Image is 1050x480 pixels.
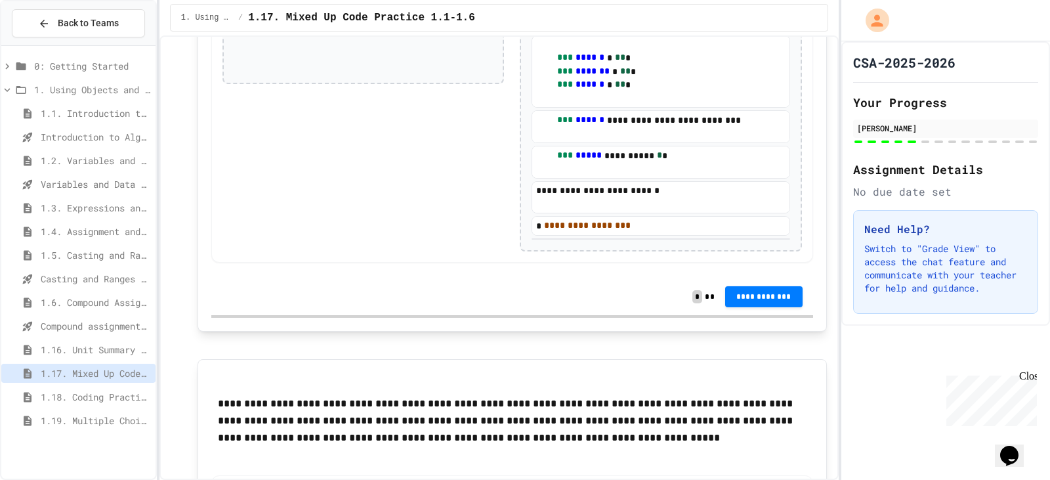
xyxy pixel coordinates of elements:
h2: Assignment Details [853,160,1038,179]
iframe: chat widget [941,370,1037,426]
span: 1.2. Variables and Data Types [41,154,150,167]
span: 1.5. Casting and Ranges of Values [41,248,150,262]
h1: CSA-2025-2026 [853,53,955,72]
div: No due date set [853,184,1038,200]
iframe: chat widget [995,427,1037,467]
div: My Account [852,5,892,35]
span: 1.3. Expressions and Output [New] [41,201,150,215]
span: Introduction to Algorithms, Programming, and Compilers [41,130,150,144]
span: Casting and Ranges of variables - Quiz [41,272,150,286]
p: Switch to "Grade View" to access the chat feature and communicate with your teacher for help and ... [864,242,1027,295]
span: 1.1. Introduction to Algorithms, Programming, and Compilers [41,106,150,120]
span: 1.18. Coding Practice 1a (1.1-1.6) [41,390,150,404]
button: Back to Teams [12,9,145,37]
h3: Need Help? [864,221,1027,237]
span: 1. Using Objects and Methods [34,83,150,97]
span: 1.19. Multiple Choice Exercises for Unit 1a (1.1-1.6) [41,414,150,427]
span: 1.4. Assignment and Input [41,225,150,238]
span: 1.17. Mixed Up Code Practice 1.1-1.6 [248,10,475,26]
div: Chat with us now!Close [5,5,91,83]
h2: Your Progress [853,93,1038,112]
div: [PERSON_NAME] [857,122,1034,134]
span: Back to Teams [58,16,119,30]
span: 0: Getting Started [34,59,150,73]
span: / [238,12,243,23]
span: Compound assignment operators - Quiz [41,319,150,333]
span: 1.17. Mixed Up Code Practice 1.1-1.6 [41,366,150,380]
span: Variables and Data Types - Quiz [41,177,150,191]
span: 1. Using Objects and Methods [181,12,233,23]
span: 1.16. Unit Summary 1a (1.1-1.6) [41,343,150,357]
span: 1.6. Compound Assignment Operators [41,295,150,309]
